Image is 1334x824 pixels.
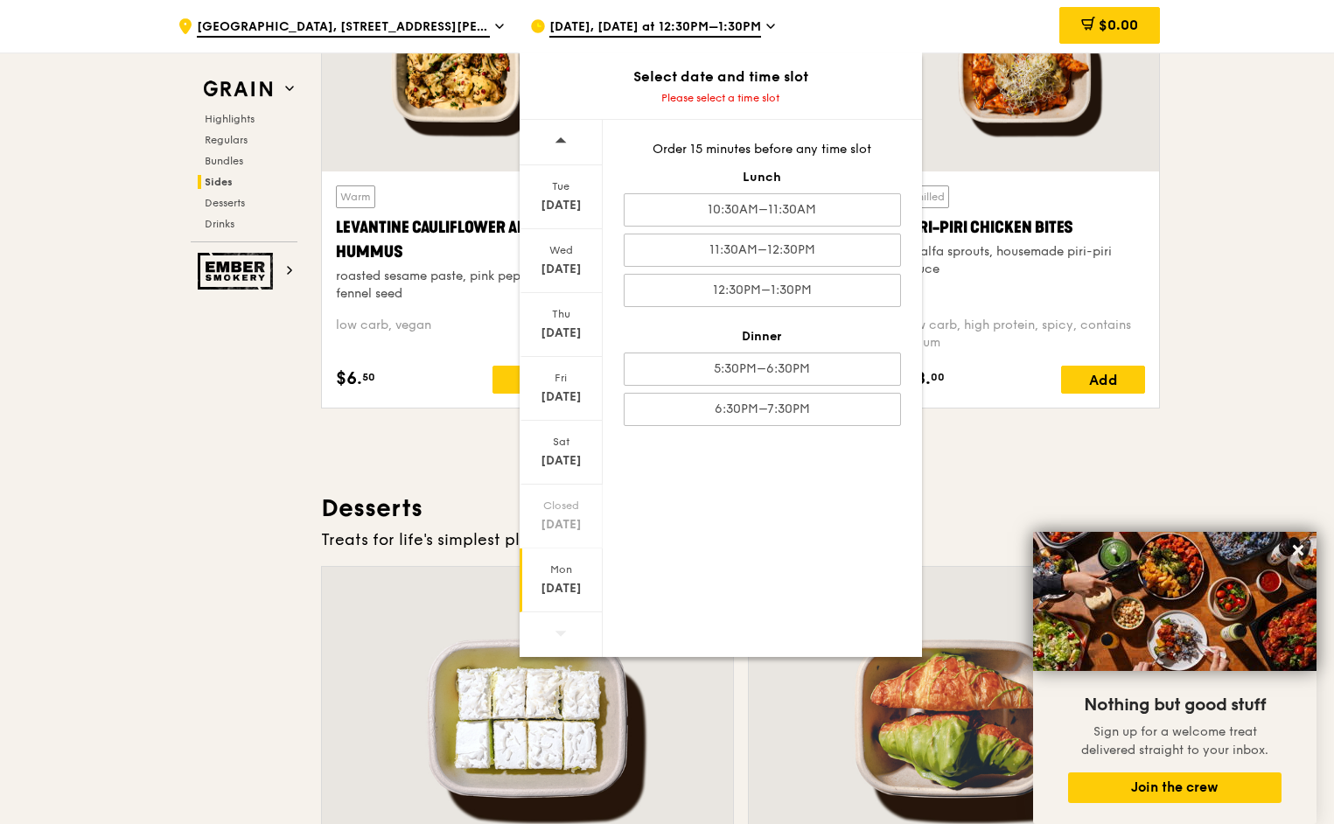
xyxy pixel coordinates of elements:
div: Levantine Cauliflower and Hummus [336,215,576,264]
button: Join the crew [1068,772,1282,803]
img: Grain web logo [198,73,278,105]
div: Tue [522,179,600,193]
span: Sign up for a welcome treat delivered straight to your inbox. [1081,724,1268,758]
div: [DATE] [522,197,600,214]
img: DSC07876-Edit02-Large.jpeg [1033,532,1317,671]
span: Highlights [205,113,255,125]
span: Nothing but good stuff [1084,695,1266,716]
div: [DATE] [522,452,600,470]
div: [DATE] [522,325,600,342]
span: [DATE], [DATE] at 12:30PM–1:30PM [549,18,761,38]
div: Lunch [624,169,901,186]
div: 6:30PM–7:30PM [624,393,901,426]
div: low carb, vegan [336,317,576,352]
span: Sides [205,176,233,188]
div: Chilled [904,185,949,208]
div: Add [1061,366,1145,394]
div: Dinner [624,328,901,346]
div: Sat [522,435,600,449]
div: Piri-piri Chicken Bites [904,215,1145,240]
span: $0.00 [1099,17,1138,33]
div: alfalfa sprouts, housemade piri-piri sauce [904,243,1145,278]
div: 12:30PM–1:30PM [624,274,901,307]
span: Drinks [205,218,234,230]
div: [DATE] [522,388,600,406]
span: $6. [336,366,362,392]
span: [GEOGRAPHIC_DATA], [STREET_ADDRESS][PERSON_NAME] [197,18,490,38]
span: 00 [931,370,945,384]
span: Bundles [205,155,243,167]
div: Order 15 minutes before any time slot [624,141,901,158]
div: Closed [522,499,600,513]
div: Wed [522,243,600,257]
h3: Desserts [321,492,1161,524]
div: Fri [522,371,600,385]
div: roasted sesame paste, pink peppercorn, fennel seed [336,268,576,303]
div: Thu [522,307,600,321]
button: Close [1284,536,1312,564]
span: Desserts [205,197,245,209]
div: 11:30AM–12:30PM [624,234,901,267]
div: [DATE] [522,261,600,278]
div: Add [492,366,576,394]
div: [DATE] [522,516,600,534]
div: Warm [336,185,375,208]
div: Please select a time slot [520,91,922,105]
div: Treats for life's simplest pleasures. [321,527,1161,552]
div: low carb, high protein, spicy, contains allium [904,317,1145,352]
div: 10:30AM–11:30AM [624,193,901,227]
div: Mon [522,562,600,576]
div: [DATE] [522,580,600,597]
span: 50 [362,370,375,384]
div: Select date and time slot [520,66,922,87]
div: 5:30PM–6:30PM [624,353,901,386]
img: Ember Smokery web logo [198,253,278,290]
span: Regulars [205,134,248,146]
